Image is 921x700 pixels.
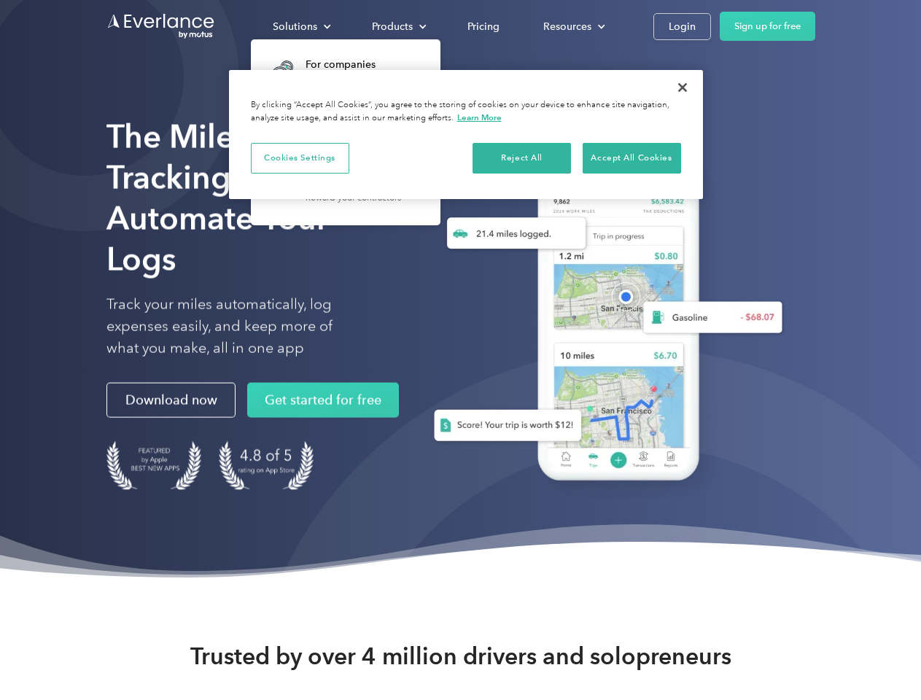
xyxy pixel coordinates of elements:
a: For companiesEasy vehicle reimbursements [258,48,429,96]
div: Pricing [467,17,500,36]
a: Login [653,13,711,40]
img: 4.9 out of 5 stars on the app store [219,441,314,490]
button: Cookies Settings [251,143,349,174]
a: Download now [106,383,236,418]
a: More information about your privacy, opens in a new tab [457,112,502,122]
div: Products [357,14,438,39]
div: Login [669,17,696,36]
img: Everlance, mileage tracker app, expense tracking app [411,139,794,502]
div: Solutions [258,14,343,39]
a: Sign up for free [720,12,815,41]
p: Track your miles automatically, log expenses easily, and keep more of what you make, all in one app [106,294,367,359]
a: Pricing [453,14,514,39]
div: Cookie banner [229,70,703,199]
nav: Solutions [251,39,440,225]
div: Privacy [229,70,703,199]
div: Resources [543,17,591,36]
button: Close [667,71,699,104]
button: Reject All [473,143,571,174]
div: Solutions [273,17,317,36]
div: For companies [306,58,421,72]
div: Resources [529,14,617,39]
a: Go to homepage [106,12,216,40]
a: Get started for free [247,383,399,418]
button: Accept All Cookies [583,143,681,174]
strong: Trusted by over 4 million drivers and solopreneurs [190,642,731,671]
div: By clicking “Accept All Cookies”, you agree to the storing of cookies on your device to enhance s... [251,99,681,125]
img: Badge for Featured by Apple Best New Apps [106,441,201,490]
div: Products [372,17,413,36]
